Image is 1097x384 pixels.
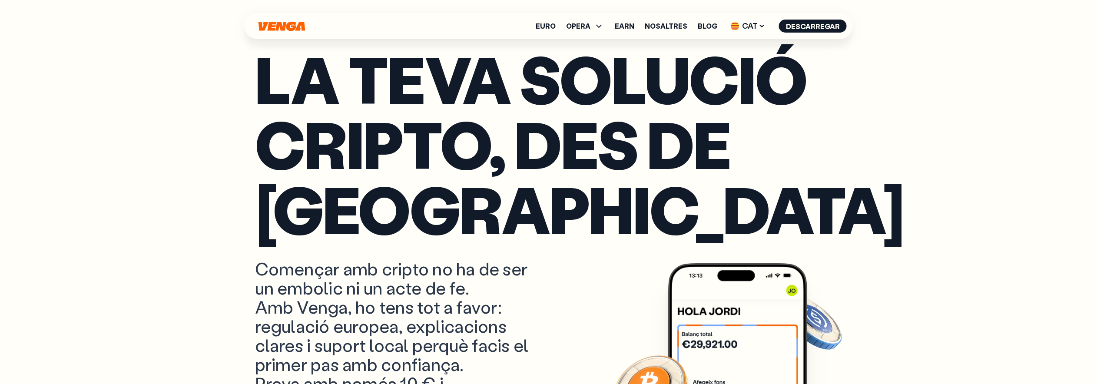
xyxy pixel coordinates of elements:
[645,23,687,30] a: Nosaltres
[566,23,590,30] span: OPERA
[258,21,306,31] svg: Inici
[615,23,634,30] a: Earn
[731,22,739,30] img: flag-cat
[536,23,556,30] a: Euro
[566,21,604,31] span: OPERA
[728,19,769,33] span: CAT
[255,46,842,242] p: La teva solució cripto, des de [GEOGRAPHIC_DATA]
[698,23,717,30] a: Blog
[781,291,844,354] img: USDC coin
[779,20,847,33] button: Descarregar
